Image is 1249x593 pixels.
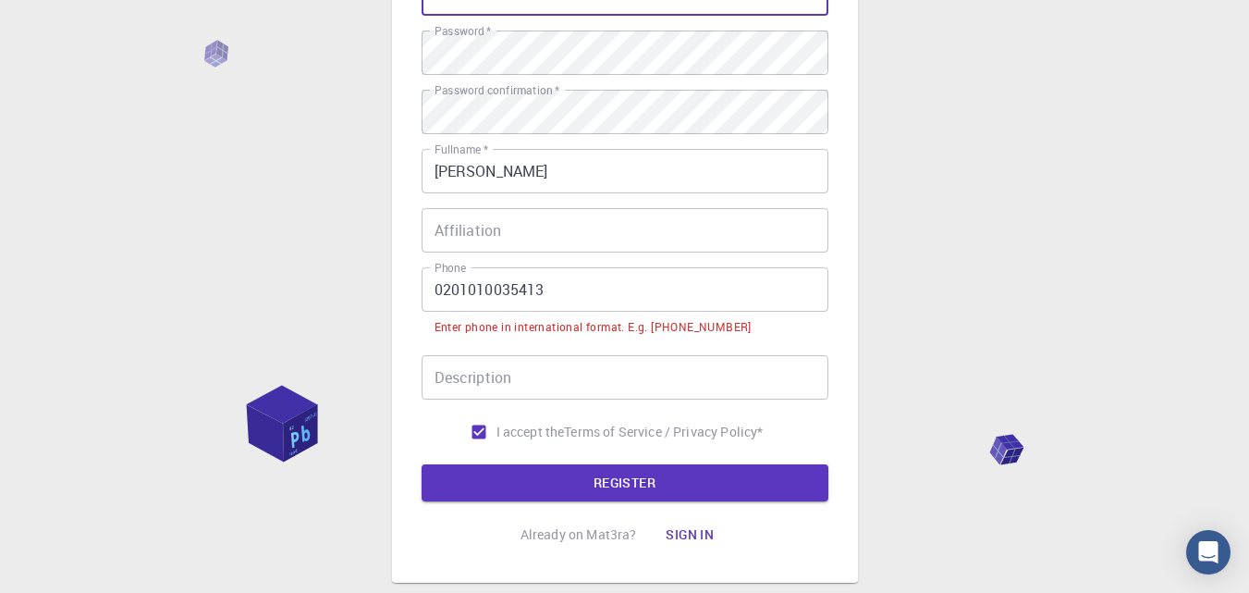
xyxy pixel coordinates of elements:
[564,423,763,441] p: Terms of Service / Privacy Policy *
[435,142,488,157] label: Fullname
[1186,530,1231,574] div: Open Intercom Messenger
[435,82,559,98] label: Password confirmation
[422,464,828,501] button: REGISTER
[435,23,491,39] label: Password
[651,516,729,553] button: Sign in
[435,260,466,276] label: Phone
[520,525,637,544] p: Already on Mat3ra?
[564,423,763,441] a: Terms of Service / Privacy Policy*
[435,318,752,337] div: Enter phone in international format. E.g. [PHONE_NUMBER]
[496,423,565,441] span: I accept the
